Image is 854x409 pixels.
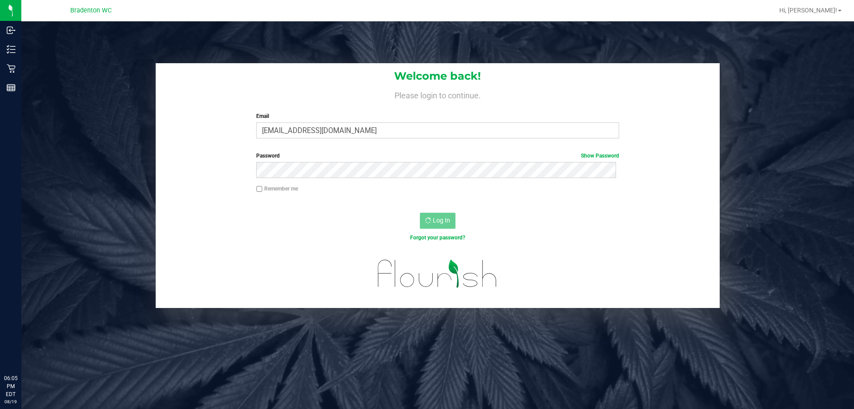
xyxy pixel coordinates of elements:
[70,7,112,14] span: Bradenton WC
[4,374,17,398] p: 06:05 PM EDT
[420,213,455,229] button: Log In
[433,217,450,224] span: Log In
[7,83,16,92] inline-svg: Reports
[256,186,262,192] input: Remember me
[156,70,720,82] h1: Welcome back!
[156,89,720,100] h4: Please login to continue.
[4,398,17,405] p: 08/19
[779,7,837,14] span: Hi, [PERSON_NAME]!
[581,153,619,159] a: Show Password
[256,153,280,159] span: Password
[7,64,16,73] inline-svg: Retail
[7,45,16,54] inline-svg: Inventory
[410,235,465,241] a: Forgot your password?
[7,26,16,35] inline-svg: Inbound
[256,185,298,193] label: Remember me
[256,112,619,120] label: Email
[367,251,508,296] img: flourish_logo.svg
